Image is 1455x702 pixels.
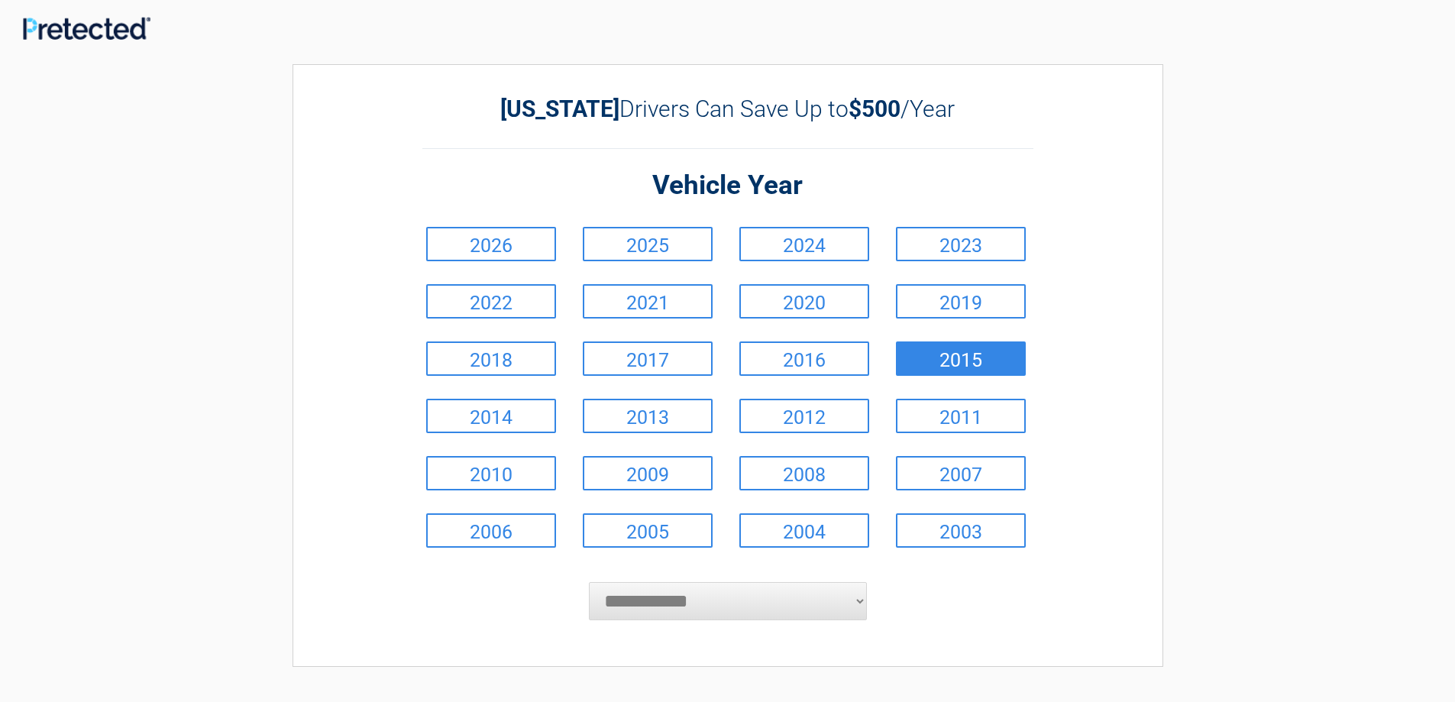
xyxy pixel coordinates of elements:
a: 2013 [583,399,713,433]
b: $500 [849,95,900,122]
a: 2003 [896,513,1026,548]
a: 2006 [426,513,556,548]
a: 2011 [896,399,1026,433]
b: [US_STATE] [500,95,619,122]
a: 2019 [896,284,1026,319]
a: 2026 [426,227,556,261]
a: 2016 [739,341,869,376]
a: 2018 [426,341,556,376]
a: 2017 [583,341,713,376]
a: 2005 [583,513,713,548]
a: 2008 [739,456,869,490]
a: 2020 [739,284,869,319]
a: 2010 [426,456,556,490]
a: 2025 [583,227,713,261]
a: 2014 [426,399,556,433]
a: 2024 [739,227,869,261]
a: 2007 [896,456,1026,490]
a: 2021 [583,284,713,319]
a: 2023 [896,227,1026,261]
a: 2015 [896,341,1026,376]
a: 2022 [426,284,556,319]
a: 2012 [739,399,869,433]
h2: Drivers Can Save Up to /Year [422,95,1033,122]
a: 2004 [739,513,869,548]
img: Main Logo [23,17,150,40]
a: 2009 [583,456,713,490]
h2: Vehicle Year [422,168,1033,204]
